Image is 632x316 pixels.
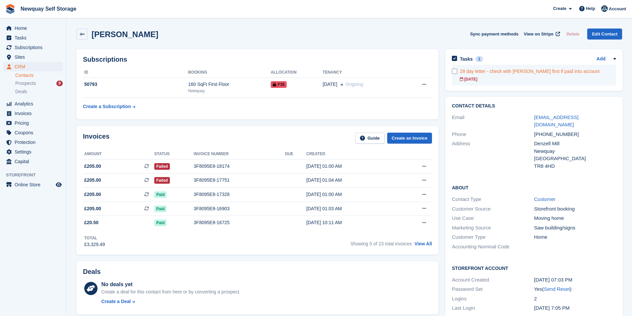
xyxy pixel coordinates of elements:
h2: Storefront Account [452,265,616,271]
div: Storefront booking [534,205,616,213]
h2: Subscriptions [83,56,432,63]
span: £205.00 [84,191,101,198]
span: View on Stripe [524,31,553,37]
span: Failed [154,177,170,184]
div: Home [534,233,616,241]
div: [DATE] 01:04 AM [306,177,396,184]
div: 3F8095E8-16903 [194,205,285,212]
span: Account [609,6,626,12]
div: Denzell Mill [534,140,616,148]
span: Tasks [15,33,54,42]
th: ID [83,67,188,78]
a: menu [3,147,63,157]
a: Add [597,55,605,63]
a: menu [3,138,63,147]
a: menu [3,99,63,108]
a: Deals [15,88,63,95]
div: [GEOGRAPHIC_DATA] [534,155,616,162]
div: 2 [534,295,616,303]
th: Created [306,149,396,159]
a: 28 day letter - check with [PERSON_NAME] first if paid into account [DATE] [460,65,616,86]
span: Ongoing [346,82,363,87]
div: Moving home [534,215,616,222]
div: Newquay [188,88,271,94]
h2: [PERSON_NAME] [92,30,158,39]
span: £205.00 [84,163,101,170]
div: 3F8095E8-17751 [194,177,285,184]
span: Help [586,5,595,12]
div: 1 [475,56,483,62]
a: Prospects 9 [15,80,63,87]
a: menu [3,62,63,71]
div: 28 day letter - check with [PERSON_NAME] first if paid into account [460,68,616,75]
div: Last Login [452,304,534,312]
div: Total [84,235,105,241]
a: Send Reset [544,286,570,292]
div: 160 SqFt First Floor [188,81,271,88]
div: Use Case [452,215,534,222]
div: Create a Subscription [83,103,131,110]
div: Customer Source [452,205,534,213]
div: No deals yet [101,281,240,288]
img: stora-icon-8386f47178a22dfd0bd8f6a31ec36ba5ce8667c1dd55bd0f319d3a0aa187defe.svg [5,4,15,14]
a: menu [3,128,63,137]
span: Pricing [15,118,54,128]
a: Customer [534,196,556,202]
th: Invoice number [194,149,285,159]
div: [DATE] 01:00 AM [306,163,396,170]
span: Failed [154,163,170,170]
a: menu [3,157,63,166]
span: CRM [15,62,54,71]
div: [DATE] 01:03 AM [306,205,396,212]
span: Sites [15,52,54,62]
h2: Deals [83,268,101,276]
a: View on Stripe [521,29,561,39]
span: Showing 5 of 23 total invoices [350,241,412,246]
a: menu [3,52,63,62]
span: Capital [15,157,54,166]
div: Phone [452,131,534,138]
th: Status [154,149,194,159]
div: 3F8095E8-18174 [194,163,285,170]
a: menu [3,33,63,42]
h2: About [452,184,616,191]
div: Yes [534,285,616,293]
span: Protection [15,138,54,147]
button: Sync payment methods [470,29,519,39]
th: Due [285,149,306,159]
div: Account Created [452,276,534,284]
div: 3F8095E8-16725 [194,219,285,226]
th: Amount [83,149,154,159]
div: 50793 [83,81,188,88]
a: Preview store [55,181,63,189]
a: menu [3,43,63,52]
span: Settings [15,147,54,157]
span: Storefront [6,172,66,178]
div: Create a Deal [101,298,131,305]
a: Edit Contact [587,29,622,39]
span: Deals [15,89,27,95]
span: Paid [154,191,167,198]
span: Paid [154,220,167,226]
th: Tenancy [323,67,404,78]
th: Booking [188,67,271,78]
span: Create [553,5,566,12]
span: £20.50 [84,219,99,226]
time: 2024-08-22 18:05:24 UTC [534,305,570,311]
div: 9 [56,81,63,86]
a: menu [3,24,63,33]
div: [DATE] 07:03 PM [534,276,616,284]
h2: Contact Details [452,103,616,109]
a: Create a Deal [101,298,240,305]
span: £205.00 [84,177,101,184]
span: Paid [154,206,167,212]
span: Analytics [15,99,54,108]
h2: Invoices [83,133,109,144]
span: Subscriptions [15,43,54,52]
div: Marketing Source [452,224,534,232]
a: Newquay Self Storage [18,3,79,14]
div: Newquay [534,148,616,155]
div: Address [452,140,534,170]
span: Home [15,24,54,33]
a: Create a Subscription [83,100,135,113]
